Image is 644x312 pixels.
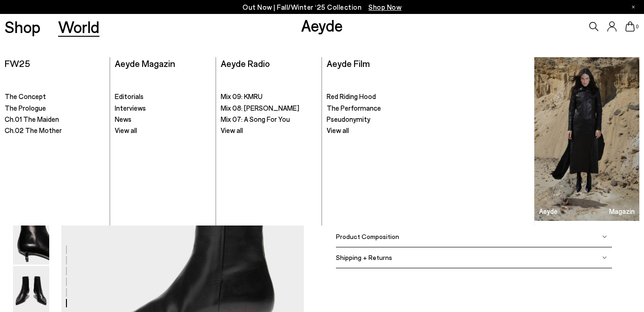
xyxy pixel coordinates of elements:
a: The Performance [327,104,424,113]
h3: Magazin [609,208,635,215]
a: Aeyde Radio [221,58,270,69]
span: The Concept [5,92,46,100]
a: View all [221,126,317,135]
a: Mix 09: KMRU [221,92,317,101]
a: Editorials [115,92,211,101]
span: The Performance [327,104,381,112]
span: View all [221,126,243,134]
span: Ch.02 The Mother [5,126,62,134]
span: The Prologue [5,104,46,112]
span: Mix 07: A Song For You [221,115,290,123]
span: Ch.01 The Maiden [5,115,59,123]
img: Sofie Leather Ankle Boots - Image 4 [13,216,49,265]
a: Shop [5,19,40,35]
span: Interviews [115,104,146,112]
a: Mix 07: A Song For You [221,115,317,124]
a: The Concept [5,92,105,101]
h3: Aeyde [539,208,558,215]
span: Red Riding Hood [327,92,376,100]
a: View all [115,126,211,135]
a: FW25 [5,58,30,69]
a: Aeyde Film [327,58,370,69]
p: Out Now | Fall/Winter ‘25 Collection [243,1,401,13]
span: Mix 08: [PERSON_NAME] [221,104,299,112]
a: 0 [625,21,635,32]
a: View all [327,126,424,135]
img: ROCHE_PS25_D1_Danielle04_1_5ad3d6fc-07e8-4236-8cdd-f10241b30207_900x.jpg [534,57,640,221]
a: Interviews [115,104,211,113]
a: Aeyde Magazin [115,58,175,69]
span: Navigate to /collections/new-in [368,3,401,11]
a: Pseudonymity [327,115,424,124]
a: Aeyde [301,15,343,35]
span: Mix 09: KMRU [221,92,263,100]
a: The Prologue [5,104,105,113]
span: Shipping + Returns [336,253,392,261]
img: svg%3E [602,255,607,260]
span: Editorials [115,92,144,100]
span: Pseudonymity [327,115,370,123]
span: 0 [635,24,639,29]
span: View all [115,126,137,134]
a: News [115,115,211,124]
a: Red Riding Hood [327,92,424,101]
a: Ch.01 The Maiden [5,115,105,124]
span: News [115,115,131,123]
img: svg%3E [602,234,607,239]
span: View all [327,126,349,134]
a: Mix 08: [PERSON_NAME] [221,104,317,113]
a: Ch.02 The Mother [5,126,105,135]
span: Product Composition [336,232,399,240]
a: World [58,19,99,35]
a: Aeyde Magazin [534,57,640,221]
